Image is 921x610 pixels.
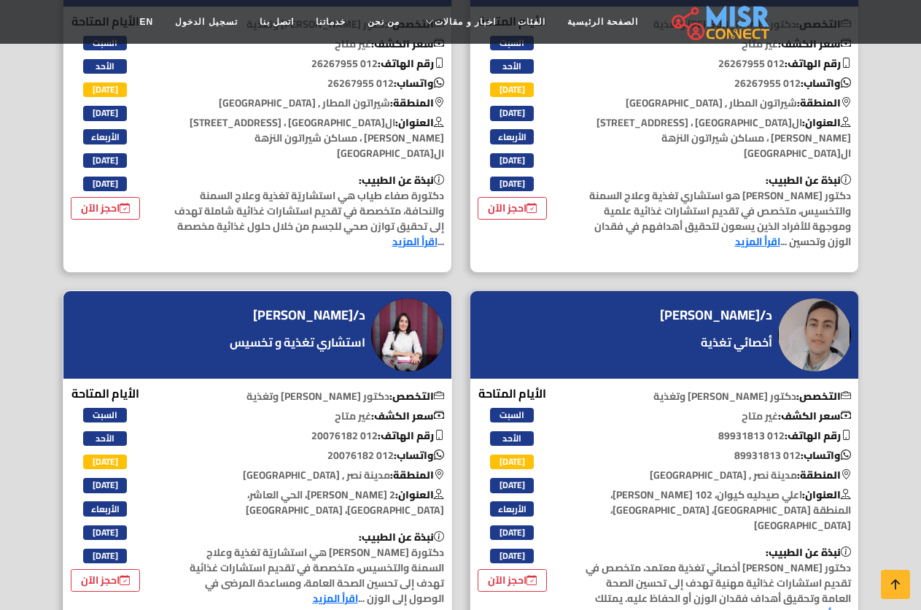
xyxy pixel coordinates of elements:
p: 012 89931813 [572,448,858,463]
span: اخبار و مقالات [435,15,496,28]
b: واتساب: [801,446,851,465]
b: المنطقة: [797,466,851,484]
p: 012 20076182 [165,428,451,444]
a: د/[PERSON_NAME] [253,304,369,326]
b: رقم الهاتف: [378,426,444,445]
b: نبذة عن الطبيب: [766,171,851,190]
p: 012 26267955 [165,76,451,91]
a: اقرأ المزيد [735,232,780,251]
p: دكتور [PERSON_NAME] وتغذية [165,389,451,404]
a: خدماتنا [305,8,357,36]
a: احجز الآن [478,569,547,592]
span: الأحد [83,59,127,74]
span: [DATE] [83,549,127,563]
p: مدينة نصر , [GEOGRAPHIC_DATA] [165,468,451,483]
b: العنوان: [802,485,851,504]
h4: د/[PERSON_NAME] [660,307,772,323]
div: الأيام المتاحة [71,385,140,592]
b: المنطقة: [797,93,851,112]
b: نبذة عن الطبيب: [359,528,444,547]
a: اقرأ المزيد [313,589,358,608]
span: الأحد [490,431,534,446]
a: من نحن [357,8,411,36]
b: العنوان: [802,113,851,132]
span: [DATE] [490,153,534,168]
b: العنوان: [395,485,444,504]
span: [DATE] [83,82,127,97]
span: [DATE] [83,106,127,120]
b: سعر الكشف: [778,406,851,425]
p: دكتور [PERSON_NAME] هو استشاري تغذية وعلاج السمنة والتخسيس، متخصص في تقديم استشارات غذائية علمية ... [572,173,858,250]
p: غير متاح [165,409,451,424]
div: الأيام المتاحة [71,12,140,220]
span: [DATE] [83,177,127,191]
div: الأيام المتاحة [478,12,547,220]
span: الأربعاء [490,501,534,516]
span: [DATE] [490,478,534,493]
span: [DATE] [83,525,127,540]
a: احجز الآن [478,197,547,220]
img: main.misr_connect [672,4,769,40]
h4: د/[PERSON_NAME] [253,307,365,323]
p: اعلي صيدليه كيوان، 102 [PERSON_NAME]، المنطقة [GEOGRAPHIC_DATA]، [GEOGRAPHIC_DATA]، [GEOGRAPHIC_D... [572,487,858,533]
span: السبت [490,36,534,50]
img: د/احمد مختار [778,298,851,371]
a: د/[PERSON_NAME] [660,304,776,326]
b: التخصص: [389,387,444,406]
b: العنوان: [395,113,444,132]
a: احجز الآن [71,569,140,592]
a: EN [129,8,165,36]
span: الأربعاء [490,129,534,144]
b: رقم الهاتف: [785,54,851,73]
a: استشاري تغذية و تخسيس [226,333,369,351]
b: المنطقة: [390,93,444,112]
b: المنطقة: [390,466,444,484]
b: رقم الهاتف: [378,54,444,73]
p: 012 26267955 [572,76,858,91]
p: مدينة نصر , [GEOGRAPHIC_DATA] [572,468,858,483]
span: [DATE] [83,478,127,493]
p: 012 26267955 [572,56,858,72]
span: السبت [83,36,127,50]
span: السبت [83,408,127,422]
p: 012 20076182 [165,448,451,463]
a: تسجيل الدخول [164,8,248,36]
p: ال[GEOGRAPHIC_DATA] ، [STREET_ADDRESS][PERSON_NAME] ، مساكن شيراتون النزهة ال[GEOGRAPHIC_DATA] [572,115,858,161]
span: [DATE] [83,153,127,168]
b: واتساب: [394,446,444,465]
p: دكتورة [PERSON_NAME] هي استشاريّة تغذية وعلاج السمنة والتخسيس، متخصصة في تقديم استشارات غذائية ته... [165,530,451,606]
span: [DATE] [490,525,534,540]
span: السبت [490,408,534,422]
span: الأربعاء [83,129,127,144]
p: 012 26267955 [165,56,451,72]
a: اتصل بنا [249,8,305,36]
span: [DATE] [490,106,534,120]
b: واتساب: [801,74,851,93]
p: دكتور [PERSON_NAME] وتغذية [572,389,858,404]
p: شيراتون المطار , [GEOGRAPHIC_DATA] [572,96,858,111]
a: الصفحة الرئيسية [556,8,649,36]
p: شيراتون المطار , [GEOGRAPHIC_DATA] [165,96,451,111]
a: الفئات [507,8,556,36]
p: دكتورة صفاء طياب هي استشاريّة تغذية وعلاج السمنة والنحافة، متخصصة في تقديم استشارات غذائية شاملة ... [165,173,451,250]
p: 012 89931813 [572,428,858,444]
b: رقم الهاتف: [785,426,851,445]
a: أخصائي تغذية [660,333,776,351]
p: غير متاح [572,409,858,424]
b: سعر الكشف: [371,406,444,425]
span: [DATE] [83,455,127,469]
b: نبذة عن الطبيب: [766,543,851,562]
span: الأحد [83,431,127,446]
b: التخصص: [796,387,851,406]
span: [DATE] [490,82,534,97]
span: [DATE] [490,455,534,469]
img: د/نهلة مسعد [371,298,444,371]
span: [DATE] [490,549,534,563]
span: الأربعاء [83,501,127,516]
div: الأيام المتاحة [478,385,547,592]
a: احجز الآن [71,197,140,220]
span: الأحد [490,59,534,74]
a: اخبار و مقالات [411,8,507,36]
